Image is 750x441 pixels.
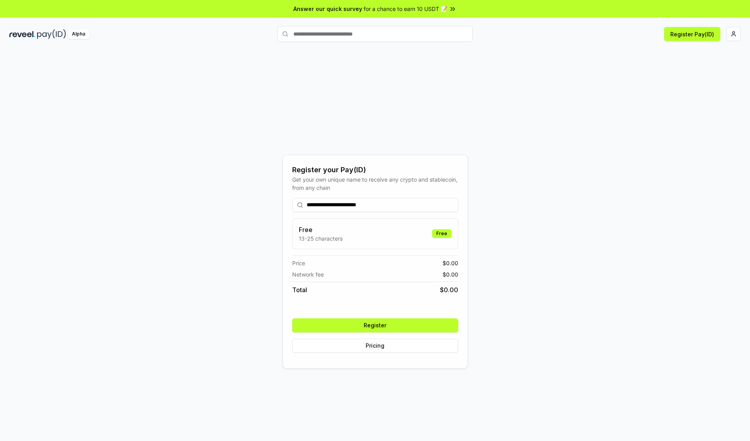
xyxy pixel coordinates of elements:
[292,285,307,295] span: Total
[443,270,458,279] span: $ 0.00
[68,29,89,39] div: Alpha
[364,5,447,13] span: for a chance to earn 10 USDT 📝
[443,259,458,267] span: $ 0.00
[664,27,720,41] button: Register Pay(ID)
[292,164,458,175] div: Register your Pay(ID)
[440,285,458,295] span: $ 0.00
[292,339,458,353] button: Pricing
[292,270,324,279] span: Network fee
[292,175,458,192] div: Get your own unique name to receive any crypto and stablecoin, from any chain
[299,234,343,243] p: 13-25 characters
[293,5,362,13] span: Answer our quick survey
[9,29,36,39] img: reveel_dark
[37,29,66,39] img: pay_id
[292,318,458,332] button: Register
[292,259,305,267] span: Price
[432,229,452,238] div: Free
[299,225,343,234] h3: Free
